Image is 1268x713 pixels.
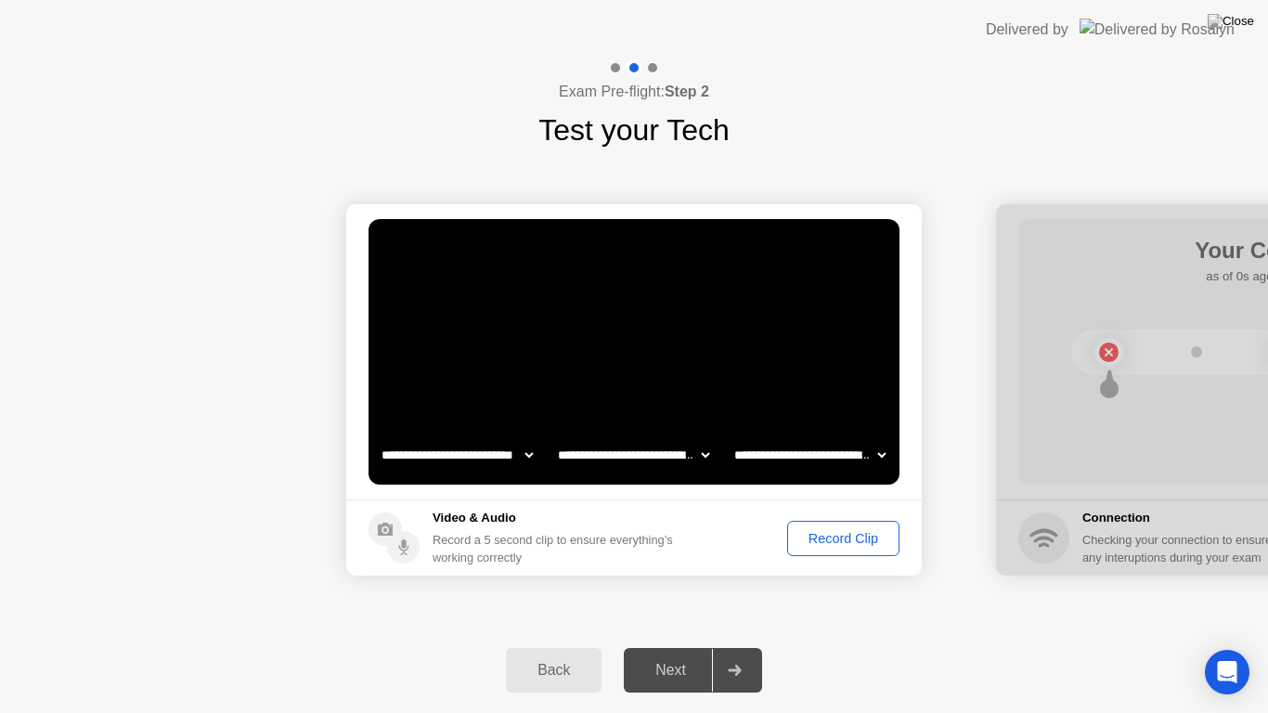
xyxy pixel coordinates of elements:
[665,84,709,99] b: Step 2
[378,436,537,473] select: Available cameras
[554,436,713,473] select: Available speakers
[538,108,730,152] h1: Test your Tech
[433,531,680,566] div: Record a 5 second clip to ensure everything’s working correctly
[511,662,596,679] div: Back
[1205,650,1249,694] div: Open Intercom Messenger
[1080,19,1235,40] img: Delivered by Rosalyn
[731,436,889,473] select: Available microphones
[787,521,899,556] button: Record Clip
[559,81,709,103] h4: Exam Pre-flight:
[433,509,680,527] h5: Video & Audio
[624,648,762,693] button: Next
[629,662,712,679] div: Next
[794,531,893,546] div: Record Clip
[506,648,602,693] button: Back
[1208,14,1254,29] img: Close
[986,19,1068,41] div: Delivered by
